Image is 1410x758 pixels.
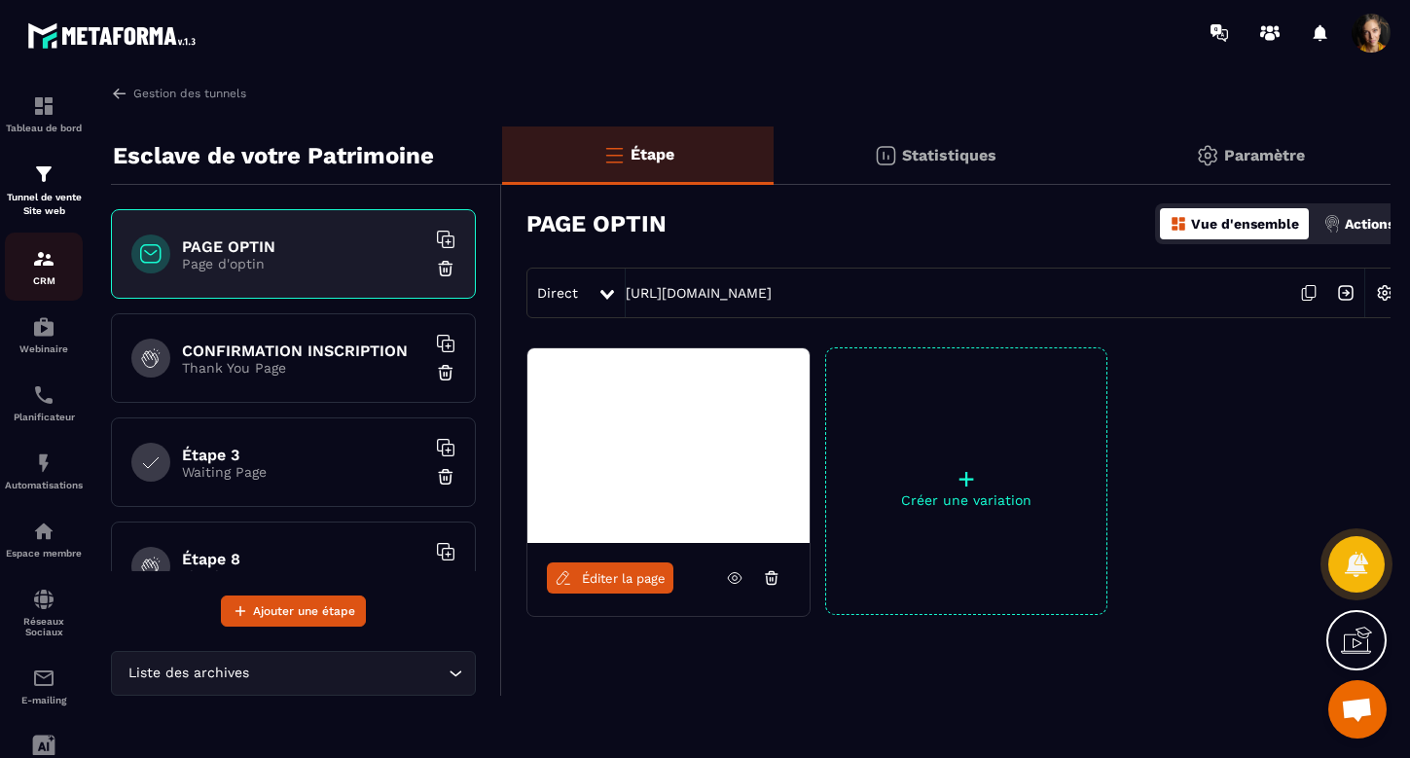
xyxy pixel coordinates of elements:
[5,695,83,705] p: E-mailing
[537,285,578,301] span: Direct
[182,568,425,584] p: Thank You Page
[5,412,83,422] p: Planificateur
[1191,216,1299,232] p: Vue d'ensemble
[182,360,425,376] p: Thank You Page
[182,342,425,360] h6: CONFIRMATION INSCRIPTION
[221,596,366,627] button: Ajouter une étape
[5,652,83,720] a: emailemailE-mailing
[547,562,673,594] a: Éditer la page
[1323,215,1341,233] img: actions.d6e523a2.png
[5,80,83,148] a: formationformationTableau de bord
[111,85,128,102] img: arrow
[1170,215,1187,233] img: dashboard-orange.40269519.svg
[32,451,55,475] img: automations
[5,233,83,301] a: formationformationCRM
[5,616,83,637] p: Réseaux Sociaux
[527,348,810,543] img: image
[32,667,55,690] img: email
[1328,680,1387,739] div: Ouvrir le chat
[602,143,626,166] img: bars-o.4a397970.svg
[436,467,455,487] img: trash
[5,191,83,218] p: Tunnel de vente Site web
[1345,216,1394,232] p: Actions
[111,651,476,696] div: Search for option
[182,464,425,480] p: Waiting Page
[5,148,83,233] a: formationformationTunnel de vente Site web
[5,437,83,505] a: automationsautomationsAutomatisations
[826,492,1106,508] p: Créer une variation
[182,256,425,271] p: Page d'optin
[826,465,1106,492] p: +
[5,123,83,133] p: Tableau de bord
[436,259,455,278] img: trash
[253,601,355,621] span: Ajouter une étape
[113,136,434,175] p: Esclave de votre Patrimoine
[32,520,55,543] img: automations
[5,548,83,559] p: Espace membre
[32,247,55,271] img: formation
[1366,274,1403,311] img: setting-w.858f3a88.svg
[626,285,772,301] a: [URL][DOMAIN_NAME]
[5,301,83,369] a: automationsautomationsWebinaire
[631,145,674,163] p: Étape
[32,94,55,118] img: formation
[5,343,83,354] p: Webinaire
[124,663,253,684] span: Liste des archives
[111,85,246,102] a: Gestion des tunnels
[582,571,666,586] span: Éditer la page
[1327,274,1364,311] img: arrow-next.bcc2205e.svg
[5,369,83,437] a: schedulerschedulerPlanificateur
[5,573,83,652] a: social-networksocial-networkRéseaux Sociaux
[27,18,202,54] img: logo
[32,383,55,407] img: scheduler
[5,275,83,286] p: CRM
[874,144,897,167] img: stats.20deebd0.svg
[32,162,55,186] img: formation
[436,363,455,382] img: trash
[5,480,83,490] p: Automatisations
[253,663,444,684] input: Search for option
[5,505,83,573] a: automationsautomationsEspace membre
[182,550,425,568] h6: Étape 8
[526,210,667,237] h3: PAGE OPTIN
[182,446,425,464] h6: Étape 3
[1224,146,1305,164] p: Paramètre
[902,146,996,164] p: Statistiques
[182,237,425,256] h6: PAGE OPTIN
[1196,144,1219,167] img: setting-gr.5f69749f.svg
[32,588,55,611] img: social-network
[32,315,55,339] img: automations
